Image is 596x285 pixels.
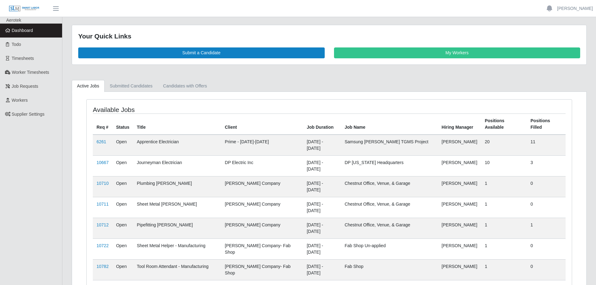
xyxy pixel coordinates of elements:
a: Active Jobs [72,80,105,92]
a: Submitted Candidates [105,80,158,92]
a: 10710 [97,181,109,186]
th: Status [112,114,133,135]
td: 1 [481,238,527,259]
td: Open [112,155,133,176]
img: SLM Logo [9,5,40,12]
td: Sheet Metal Helper - Manufacturing [133,238,221,259]
a: 10667 [97,160,109,165]
td: [PERSON_NAME] Company- Fab Shop [221,238,303,259]
td: Plumbing [PERSON_NAME] [133,176,221,197]
td: Open [112,197,133,218]
td: DP [US_STATE] Headquarters [341,155,438,176]
td: Open [112,176,133,197]
a: 10711 [97,202,109,207]
span: Dashboard [12,28,33,33]
th: Job Duration [303,114,341,135]
td: Fab Shop Un-applied [341,238,438,259]
td: 0 [527,238,566,259]
td: [PERSON_NAME] [438,238,481,259]
td: [DATE] - [DATE] [303,135,341,156]
td: DP Electric Inc [221,155,303,176]
td: Sheet Metal [PERSON_NAME] [133,197,221,218]
th: Client [221,114,303,135]
span: Worker Timesheets [12,70,49,75]
a: 10782 [97,264,109,269]
td: 1 [527,218,566,238]
th: Hiring Manager [438,114,481,135]
span: Workers [12,98,28,103]
a: 10712 [97,222,109,227]
td: 1 [481,259,527,280]
th: Job Name [341,114,438,135]
td: 1 [481,218,527,238]
td: 1 [481,197,527,218]
td: 10 [481,155,527,176]
td: Chestnut Office, Venue, & Garage [341,197,438,218]
div: Your Quick Links [78,31,580,41]
td: [PERSON_NAME] Company- Fab Shop [221,259,303,280]
td: Apprentice Electrician [133,135,221,156]
th: Positions Available [481,114,527,135]
td: [PERSON_NAME] [438,197,481,218]
a: My Workers [334,47,580,58]
td: 3 [527,155,566,176]
td: [DATE] - [DATE] [303,176,341,197]
a: 6261 [97,139,106,144]
a: [PERSON_NAME] [557,5,593,12]
td: Open [112,259,133,280]
a: 10722 [97,243,109,248]
th: Title [133,114,221,135]
td: Fab Shop [341,259,438,280]
td: [PERSON_NAME] [438,135,481,156]
th: Req # [93,114,112,135]
td: [PERSON_NAME] [438,218,481,238]
a: Submit a Candidate [78,47,325,58]
td: [PERSON_NAME] [438,259,481,280]
td: [PERSON_NAME] Company [221,197,303,218]
td: 0 [527,176,566,197]
td: Journeyman Electrician [133,155,221,176]
td: Open [112,238,133,259]
td: 20 [481,135,527,156]
h4: Available Jobs [93,106,284,114]
td: 11 [527,135,566,156]
td: [DATE] - [DATE] [303,197,341,218]
td: Prime - [DATE]-[DATE] [221,135,303,156]
td: 1 [481,176,527,197]
span: Todo [12,42,21,47]
td: [PERSON_NAME] Company [221,176,303,197]
td: Samsung [PERSON_NAME] TGMS Project [341,135,438,156]
td: Pipefitting [PERSON_NAME] [133,218,221,238]
td: [DATE] - [DATE] [303,218,341,238]
td: Chestnut Office, Venue, & Garage [341,176,438,197]
span: Timesheets [12,56,34,61]
td: Tool Room Attendant - Manufacturing [133,259,221,280]
td: [PERSON_NAME] Company [221,218,303,238]
th: Positions Filled [527,114,566,135]
td: Chestnut Office, Venue, & Garage [341,218,438,238]
a: Candidates with Offers [158,80,212,92]
td: [DATE] - [DATE] [303,238,341,259]
span: Supplier Settings [12,112,45,117]
td: [PERSON_NAME] [438,155,481,176]
td: 0 [527,259,566,280]
td: [DATE] - [DATE] [303,155,341,176]
span: Job Requests [12,84,38,89]
td: [PERSON_NAME] [438,176,481,197]
span: Aerotek [6,18,21,23]
td: Open [112,135,133,156]
td: 0 [527,197,566,218]
td: [DATE] - [DATE] [303,259,341,280]
td: Open [112,218,133,238]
